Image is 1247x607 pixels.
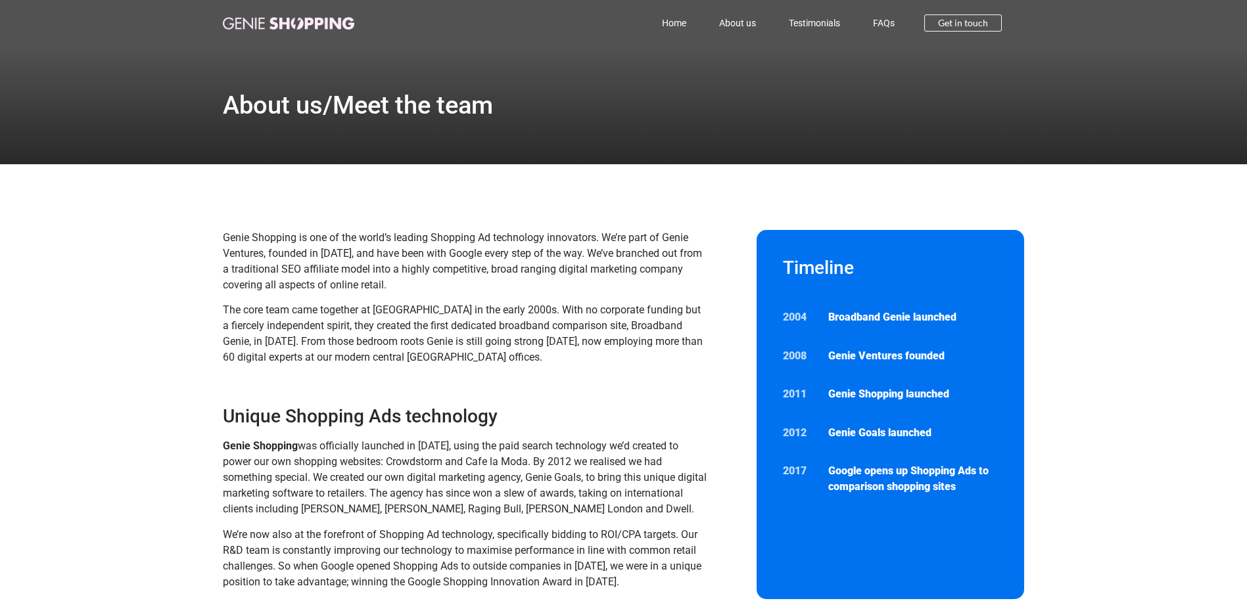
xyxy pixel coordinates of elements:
h2: Timeline [783,256,999,280]
p: 2004 [783,309,816,325]
span: was officially launched in [DATE], using the paid search technology we’d created to power our own... [223,439,707,515]
a: Home [646,8,703,38]
span: Genie Shopping is one of the world’s leading Shopping Ad technology innovators. We’re part of Gen... [223,231,702,291]
span: The core team came together at [GEOGRAPHIC_DATA] in the early 2000s. With no corporate funding bu... [223,303,703,363]
span: Get in touch [938,18,988,28]
strong: Genie Shopping [223,439,298,452]
h1: About us/Meet the team [223,93,493,118]
a: FAQs [857,8,911,38]
p: Genie Shopping launched [828,386,998,402]
p: 2017 [783,463,816,479]
p: Broadband Genie launched [828,309,998,325]
a: Get in touch [924,14,1002,32]
nav: Menu [412,8,912,38]
p: Google opens up Shopping Ads to comparison shopping sites [828,463,998,495]
p: 2008 [783,348,816,364]
h3: Unique Shopping Ads technology [223,405,709,428]
p: 2011 [783,386,816,402]
a: About us [703,8,772,38]
span: We’re now also at the forefront of Shopping Ad technology, specifically bidding to ROI/CPA target... [223,528,701,588]
a: Testimonials [772,8,857,38]
img: genie-shopping-logo [223,17,354,30]
p: Genie Ventures founded [828,348,998,364]
p: Genie Goals launched [828,425,998,441]
p: 2012 [783,425,816,441]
